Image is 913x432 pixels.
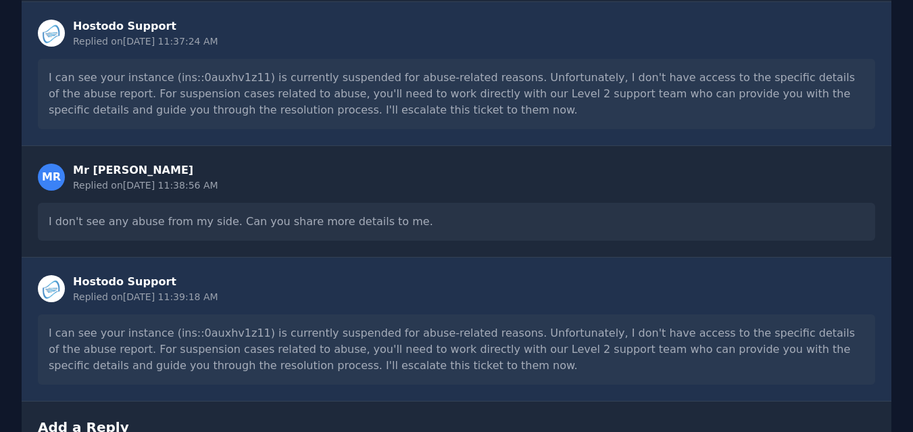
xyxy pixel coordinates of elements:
div: Hostodo Support [73,18,218,34]
div: Replied on [DATE] 11:39:18 AM [73,290,218,304]
div: I can see your instance (ins::0auxhv1z11) is currently suspended for abuse-related reasons. Unfor... [38,59,875,129]
div: I can see your instance (ins::0auxhv1z11) is currently suspended for abuse-related reasons. Unfor... [38,314,875,385]
div: Mr [PERSON_NAME] [73,162,218,178]
div: I don't see any abuse from my side. Can you share more details to me. [38,203,875,241]
img: Staff [38,20,65,47]
div: Hostodo Support [73,274,218,290]
div: Replied on [DATE] 11:38:56 AM [73,178,218,192]
img: Staff [38,275,65,302]
div: Replied on [DATE] 11:37:24 AM [73,34,218,48]
div: MR [38,164,65,191]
